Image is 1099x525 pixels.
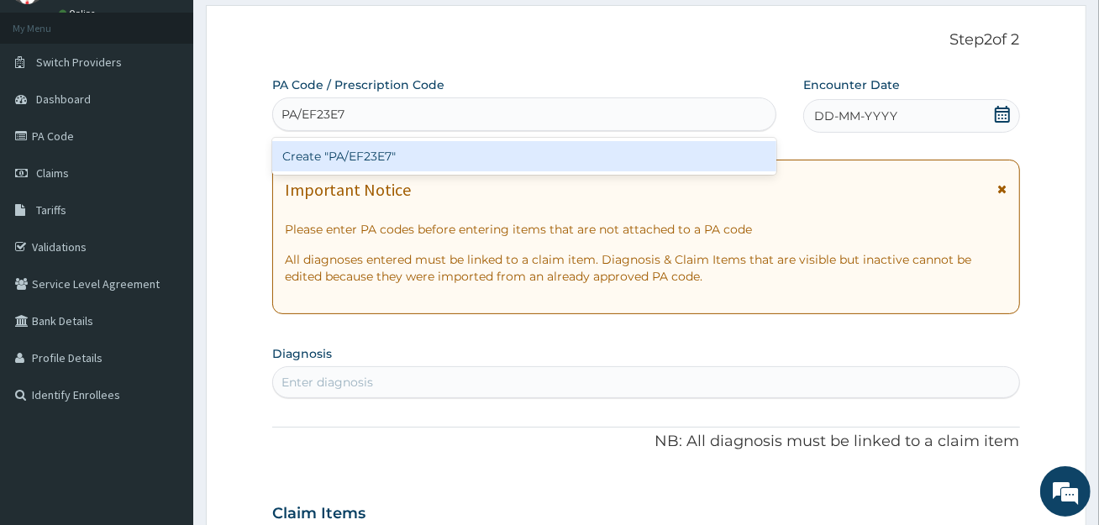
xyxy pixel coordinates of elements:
span: We're online! [97,156,232,326]
div: Create "PA/EF23E7" [272,141,776,171]
p: Step 2 of 2 [272,31,1019,50]
label: PA Code / Prescription Code [272,76,444,93]
textarea: Type your message and hit 'Enter' [8,348,320,407]
span: Claims [36,165,69,181]
p: NB: All diagnosis must be linked to a claim item [272,431,1019,453]
label: Diagnosis [272,345,332,362]
span: Tariffs [36,202,66,218]
a: Online [59,8,99,19]
img: d_794563401_company_1708531726252_794563401 [31,84,68,126]
div: Minimize live chat window [276,8,316,49]
div: Enter diagnosis [281,374,373,391]
h1: Important Notice [285,181,411,199]
div: Chat with us now [87,94,282,116]
label: Encounter Date [803,76,900,93]
span: Dashboard [36,92,91,107]
p: All diagnoses entered must be linked to a claim item. Diagnosis & Claim Items that are visible bu... [285,251,1007,285]
span: Switch Providers [36,55,122,70]
span: DD-MM-YYYY [814,108,897,124]
h3: Claim Items [272,505,365,523]
p: Please enter PA codes before entering items that are not attached to a PA code [285,221,1007,238]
